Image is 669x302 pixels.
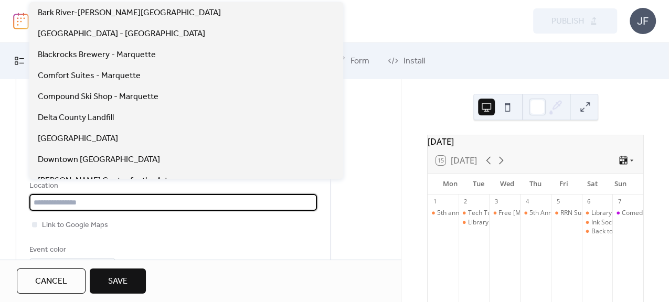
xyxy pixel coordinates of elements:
[13,13,29,29] img: logo
[612,209,643,218] div: Comedian Tyler Fowler at Island Resort and Casino Club 41
[436,174,464,195] div: Mon
[327,47,377,75] a: Form
[42,219,108,232] span: Link to Google Maps
[554,198,562,206] div: 5
[489,209,520,218] div: Free Covid-19 at-home testing kits
[431,198,439,206] div: 1
[403,55,425,68] span: Install
[615,198,623,206] div: 7
[493,174,521,195] div: Wed
[468,218,517,227] div: Library of Things
[351,55,369,68] span: Form
[90,268,146,294] button: Save
[529,209,650,218] div: 5th Annual Monarchs Blessing Ceremony
[578,174,607,195] div: Sat
[29,244,113,256] div: Event color
[459,218,490,227] div: Library of Things
[582,209,613,218] div: Library of Things
[437,209,526,218] div: 5th annual [DATE] Celebration
[582,227,613,236] div: Back to School Open House
[607,174,635,195] div: Sun
[6,47,76,75] a: My Events
[582,218,613,227] div: Ink Society
[38,49,156,61] span: Blackrocks Brewery - Marquette
[550,174,578,195] div: Fri
[520,209,551,218] div: 5th Annual Monarchs Blessing Ceremony
[38,70,141,82] span: Comfort Suites - Marquette
[29,180,315,192] div: Location
[551,209,582,218] div: RRN Super Sale
[38,112,114,124] span: Delta County Landfill
[591,209,640,218] div: Library of Things
[521,174,549,195] div: Thu
[380,47,433,75] a: Install
[459,209,490,218] div: Tech Tuesdays
[560,209,606,218] div: RRN Super Sale
[428,209,459,218] div: 5th annual Labor Day Celebration
[585,198,593,206] div: 6
[17,268,86,294] button: Cancel
[428,135,643,148] div: [DATE]
[38,133,118,145] span: [GEOGRAPHIC_DATA]
[35,275,67,288] span: Cancel
[523,198,531,206] div: 4
[498,209,623,218] div: Free [MEDICAL_DATA] at-home testing kits
[591,218,622,227] div: Ink Society
[38,175,172,187] span: [PERSON_NAME] Center for the Arts
[38,154,160,166] span: Downtown [GEOGRAPHIC_DATA]
[462,198,470,206] div: 2
[108,275,128,288] span: Save
[464,174,493,195] div: Tue
[38,91,158,103] span: Compound Ski Shop - Marquette
[38,28,205,40] span: [GEOGRAPHIC_DATA] - [GEOGRAPHIC_DATA]
[468,209,512,218] div: Tech Tuesdays
[38,7,221,19] span: Bark River-[PERSON_NAME][GEOGRAPHIC_DATA]
[630,8,656,34] div: JF
[492,198,500,206] div: 3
